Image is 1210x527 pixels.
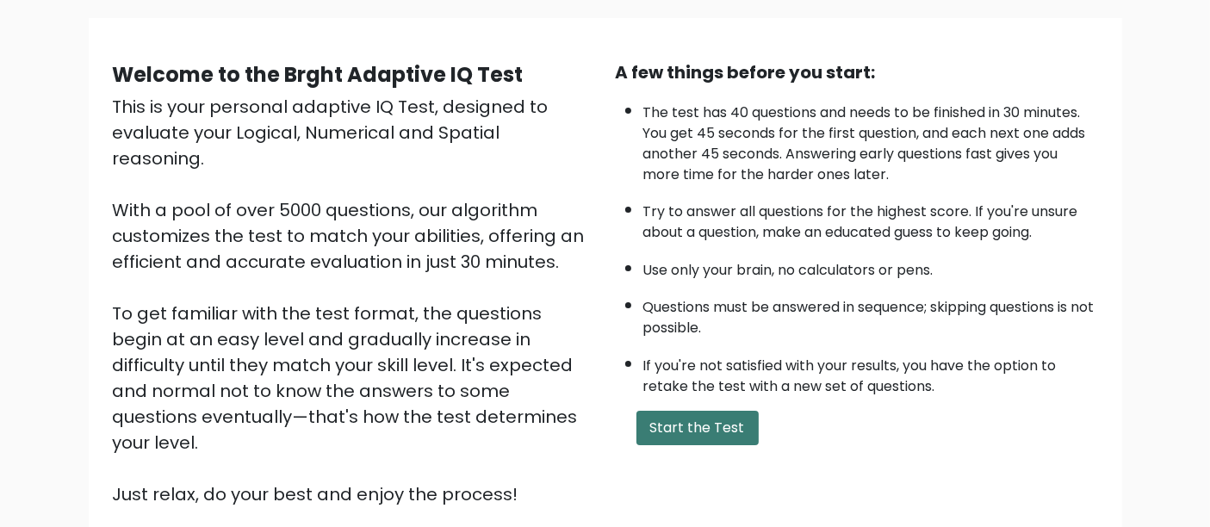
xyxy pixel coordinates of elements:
b: Welcome to the Brght Adaptive IQ Test [113,60,524,89]
li: Use only your brain, no calculators or pens. [643,251,1098,281]
li: The test has 40 questions and needs to be finished in 30 minutes. You get 45 seconds for the firs... [643,94,1098,185]
li: Questions must be answered in sequence; skipping questions is not possible. [643,288,1098,338]
div: A few things before you start: [616,59,1098,85]
button: Start the Test [636,411,759,445]
li: Try to answer all questions for the highest score. If you're unsure about a question, make an edu... [643,193,1098,243]
li: If you're not satisfied with your results, you have the option to retake the test with a new set ... [643,347,1098,397]
div: This is your personal adaptive IQ Test, designed to evaluate your Logical, Numerical and Spatial ... [113,94,595,507]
